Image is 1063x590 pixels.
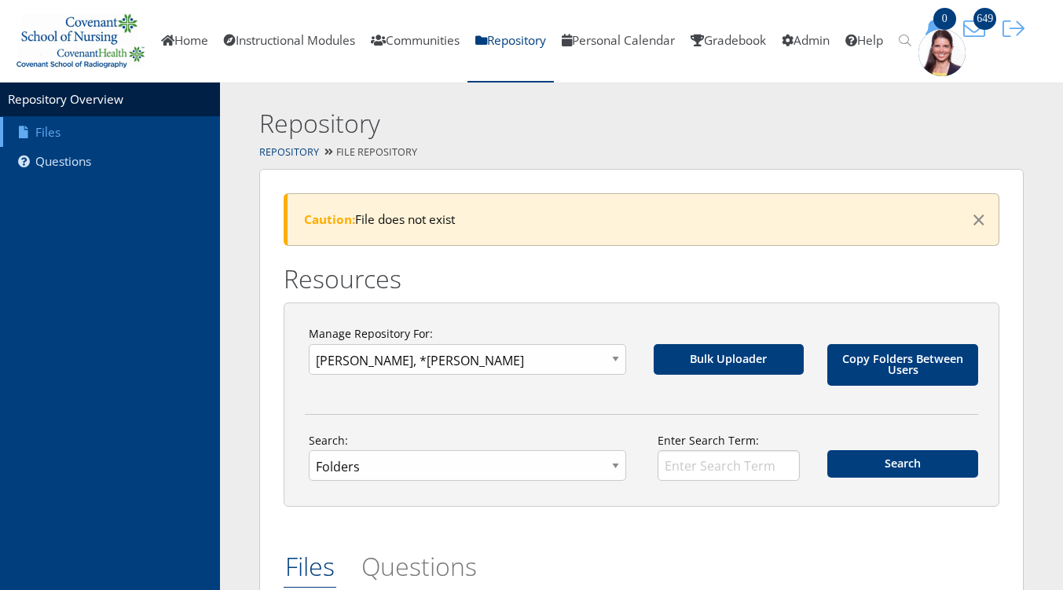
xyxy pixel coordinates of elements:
[654,431,805,481] label: Enter Search Term:
[305,431,630,493] label: Search:
[654,344,805,375] a: Bulk Uploader
[827,344,978,386] a: Copy Folders Between Users
[309,344,626,375] select: Manage Repository For:
[259,145,319,159] a: Repository
[958,17,997,40] button: 649
[973,8,996,30] span: 649
[220,141,1063,164] div: File Repository
[958,20,997,36] a: 649
[918,20,958,36] a: 0
[309,450,626,481] select: Search:
[360,546,478,587] a: Questions
[8,91,123,108] a: Repository Overview
[304,211,355,228] strong: Caution:
[933,8,956,30] span: 0
[284,262,999,297] h2: Resources
[284,193,999,246] div: File does not exist
[956,207,986,232] button: Dismiss alert
[658,450,801,481] input: Enter Search Term:
[918,29,966,76] img: 1943_125_125.jpg
[918,17,958,40] button: 0
[259,106,862,141] h2: Repository
[827,450,978,477] input: Search
[305,324,630,387] label: Manage Repository For:
[972,203,986,236] span: ×
[284,546,336,588] a: Files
